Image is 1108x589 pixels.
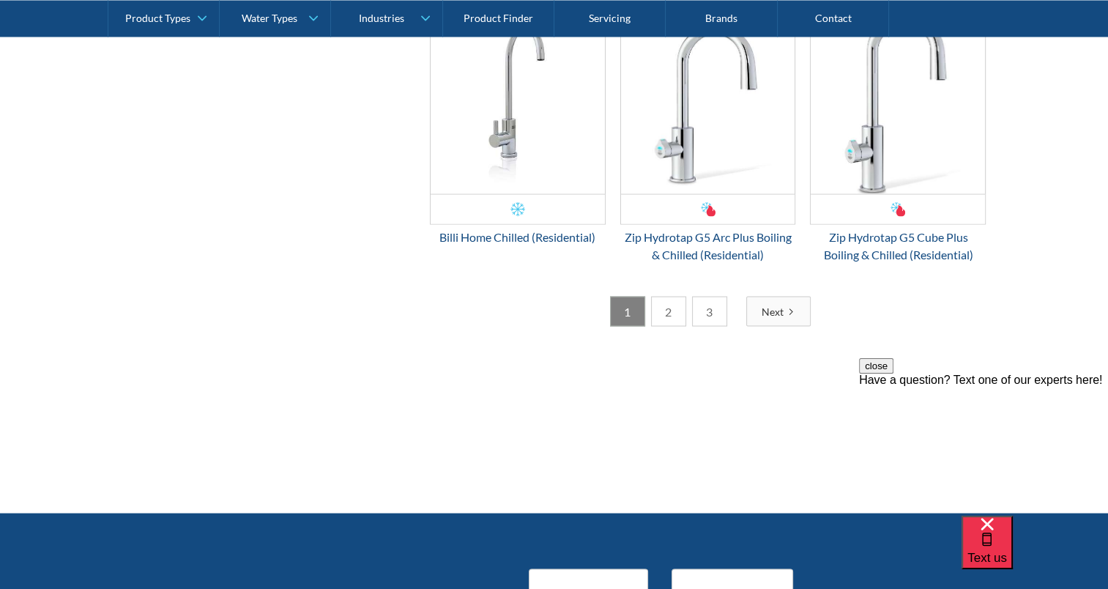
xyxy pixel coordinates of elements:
div: Industries [358,12,404,24]
div: Water Types [242,12,297,24]
a: Zip Hydrotap G5 Arc Plus Boiling & Chilled (Residential)Zip Hydrotap G5 Arc Plus Boiling & Chille... [620,18,796,264]
iframe: podium webchat widget bubble [962,516,1108,589]
a: Next Page [746,297,811,327]
img: Zip Hydrotap G5 Arc Plus Boiling & Chilled (Residential) [621,18,795,194]
div: Billi Home Chilled (Residential) [430,229,606,246]
div: List [430,297,986,327]
div: Zip Hydrotap G5 Cube Plus Boiling & Chilled (Residential) [810,229,986,264]
div: Zip Hydrotap G5 Arc Plus Boiling & Chilled (Residential) [620,229,796,264]
iframe: podium webchat widget prompt [859,358,1108,534]
a: 2 [651,297,686,327]
div: Next [762,304,784,319]
a: 1 [610,297,645,327]
div: Product Types [125,12,190,24]
a: 3 [692,297,727,327]
a: Zip Hydrotap G5 Cube Plus Boiling & Chilled (Residential)Zip Hydrotap G5 Cube Plus Boiling & Chil... [810,18,986,264]
img: Billi Home Chilled (Residential) [431,18,605,194]
img: Zip Hydrotap G5 Cube Plus Boiling & Chilled (Residential) [811,18,985,194]
a: Billi Home Chilled (Residential)Billi Home Chilled (Residential) [430,18,606,246]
